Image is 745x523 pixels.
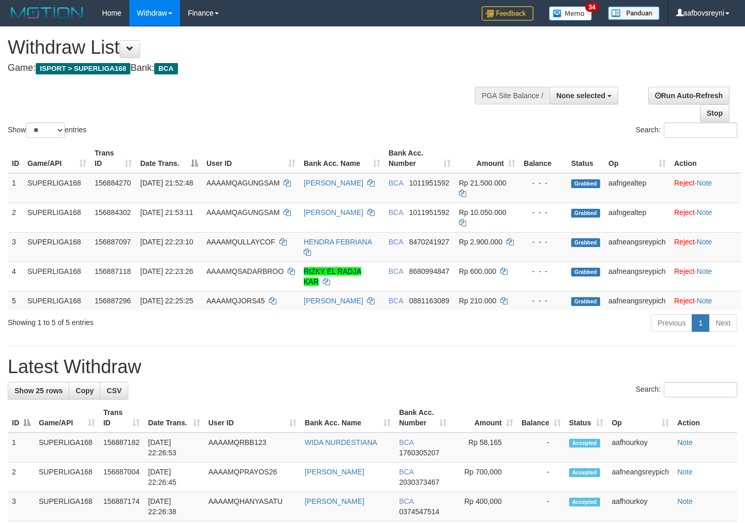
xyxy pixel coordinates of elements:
[677,468,693,476] a: Note
[8,433,35,463] td: 1
[23,232,91,261] td: SUPERLIGA168
[36,63,130,74] span: ISPORT > SUPERLIGA168
[674,297,695,305] a: Reject
[23,144,91,173] th: Game/API: activate to sort column ascending
[304,297,363,305] a: [PERSON_NAME]
[569,439,600,448] span: Accepted
[697,179,712,187] a: Note
[204,433,301,463] td: AAAAMQRBB123
[389,179,403,187] span: BCA
[204,403,301,433] th: User ID: activate to sort column ascending
[524,207,563,218] div: - - -
[697,297,712,305] a: Note
[26,122,65,138] select: Showentries
[136,144,202,173] th: Date Trans.: activate to sort column descending
[99,403,144,433] th: Trans ID: activate to sort column ascending
[304,208,363,217] a: [PERSON_NAME]
[673,403,737,433] th: Action
[585,3,599,12] span: 34
[140,179,193,187] span: [DATE] 21:52:48
[144,492,204,521] td: [DATE] 22:26:38
[677,438,693,447] a: Note
[206,179,280,187] span: AAAAMQAGUNGSAM
[571,238,600,247] span: Grabbed
[389,267,403,275] span: BCA
[76,387,94,395] span: Copy
[709,314,737,332] a: Next
[604,173,670,203] td: aafngealtep
[556,91,605,100] span: None selected
[107,387,122,395] span: CSV
[140,208,193,217] span: [DATE] 21:53:11
[674,267,695,275] a: Reject
[692,314,709,332] a: 1
[304,267,361,286] a: RIZKY EL RADJA KAR
[670,203,741,232] td: ·
[670,291,741,310] td: ·
[399,478,439,486] span: Copy 2030373467 to clipboard
[567,144,604,173] th: Status
[604,203,670,232] td: aafngealtep
[697,238,712,246] a: Note
[389,208,403,217] span: BCA
[8,357,737,377] h1: Latest Withdraw
[23,203,91,232] td: SUPERLIGA168
[604,232,670,261] td: aafneangsreypich
[670,173,741,203] td: ·
[305,468,364,476] a: [PERSON_NAME]
[399,468,413,476] span: BCA
[35,433,99,463] td: SUPERLIGA168
[571,297,600,306] span: Grabbed
[8,492,35,521] td: 3
[409,179,450,187] span: Copy 1011951592 to clipboard
[549,6,592,21] img: Button%20Memo.svg
[389,238,403,246] span: BCA
[674,208,695,217] a: Reject
[648,87,729,104] a: Run Auto-Refresh
[451,463,517,492] td: Rp 700,000
[8,37,486,58] h1: Withdraw List
[670,261,741,291] td: ·
[389,297,403,305] span: BCA
[664,382,737,397] input: Search:
[664,122,737,138] input: Search:
[399,438,413,447] span: BCA
[35,403,99,433] th: Game/API: activate to sort column ascending
[517,433,565,463] td: -
[459,238,502,246] span: Rp 2.900.000
[206,238,275,246] span: AAAAMQULLAYCOF
[23,291,91,310] td: SUPERLIGA168
[459,267,496,275] span: Rp 600.000
[95,238,131,246] span: 156887097
[8,5,86,21] img: MOTION_logo.png
[69,382,100,399] a: Copy
[35,492,99,521] td: SUPERLIGA168
[607,403,673,433] th: Op: activate to sort column ascending
[459,297,496,305] span: Rp 210.000
[8,291,23,310] td: 5
[569,498,600,506] span: Accepted
[95,297,131,305] span: 156887296
[8,122,86,138] label: Show entries
[305,497,364,505] a: [PERSON_NAME]
[8,261,23,291] td: 4
[607,463,673,492] td: aafneangsreypich
[674,179,695,187] a: Reject
[99,433,144,463] td: 156887182
[674,238,695,246] a: Reject
[517,463,565,492] td: -
[206,297,265,305] span: AAAAMQJORS45
[571,209,600,218] span: Grabbed
[202,144,300,173] th: User ID: activate to sort column ascending
[144,463,204,492] td: [DATE] 22:26:45
[99,463,144,492] td: 156887004
[608,6,660,20] img: panduan.png
[571,179,600,188] span: Grabbed
[524,266,563,276] div: - - -
[206,267,284,275] span: AAAAMQSADARBROO
[91,144,136,173] th: Trans ID: activate to sort column ascending
[35,463,99,492] td: SUPERLIGA168
[8,203,23,232] td: 2
[607,433,673,463] td: aafhourkoy
[459,208,506,217] span: Rp 10.050.000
